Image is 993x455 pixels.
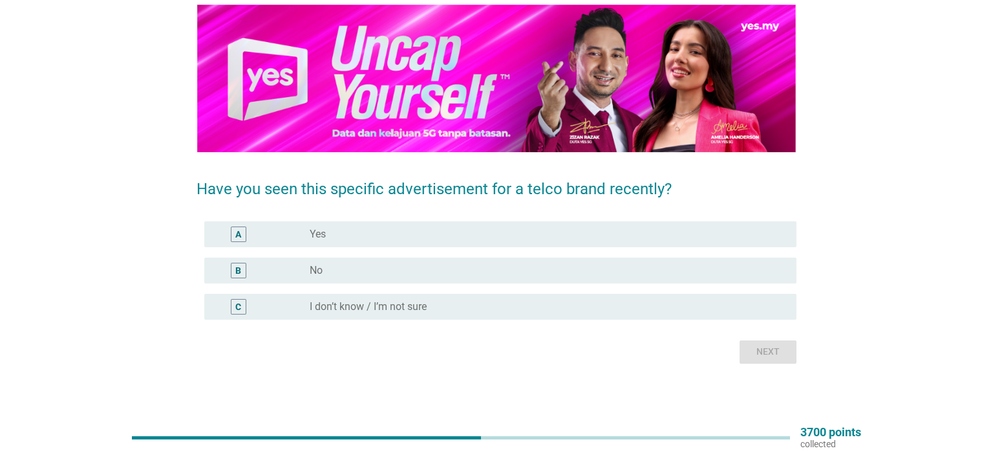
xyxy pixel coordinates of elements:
label: No [310,264,323,277]
div: A [235,227,241,241]
div: B [235,263,241,277]
h2: Have you seen this specific advertisement for a telco brand recently? [197,164,796,201]
label: I don’t know / I’m not sure [310,300,427,313]
label: Yes [310,228,326,241]
div: C [235,300,241,313]
img: aa938b63-0e44-4092-ad41-409d11f264e5-uncapped.png [197,3,796,154]
p: 3700 points [800,427,861,438]
p: collected [800,438,861,450]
